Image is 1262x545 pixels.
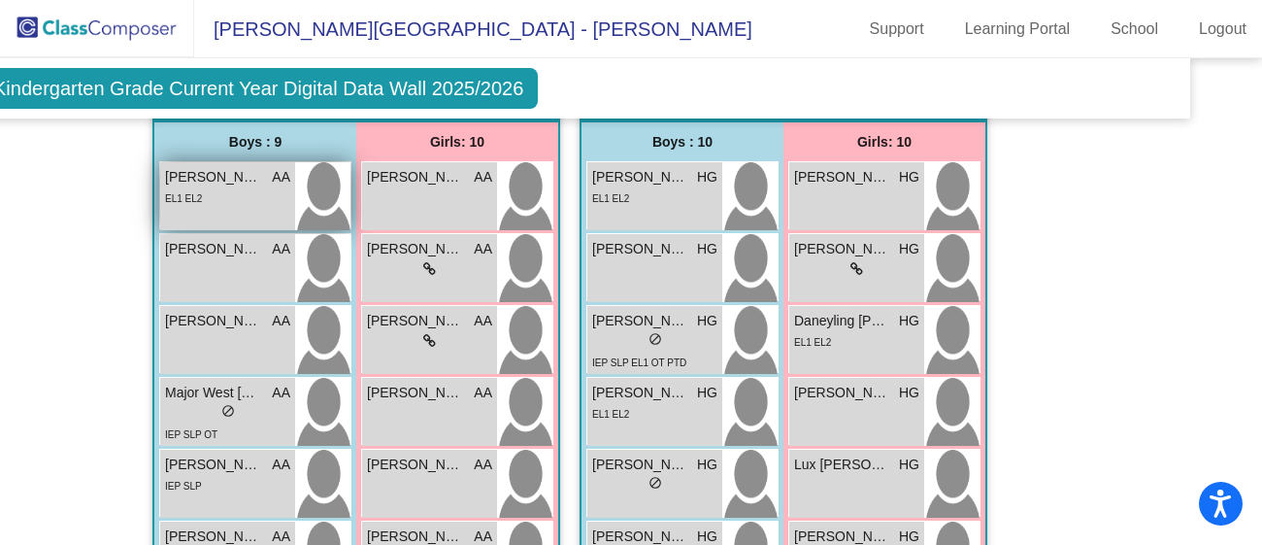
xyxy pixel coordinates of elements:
[474,167,492,187] span: AA
[165,167,262,187] span: [PERSON_NAME]
[899,455,919,475] span: HG
[794,383,891,403] span: [PERSON_NAME]
[899,239,919,259] span: HG
[1183,14,1262,45] a: Logout
[367,167,464,187] span: [PERSON_NAME]
[165,429,217,440] span: IEP SLP OT
[474,455,492,475] span: AA
[165,311,262,331] span: [PERSON_NAME]
[949,14,1086,45] a: Learning Portal
[648,476,662,490] span: do_not_disturb_alt
[165,455,262,475] span: [PERSON_NAME]
[899,311,919,331] span: HG
[165,193,202,204] span: EL1 EL2
[794,311,891,331] span: Daneyling [PERSON_NAME]
[367,311,464,331] span: [PERSON_NAME]
[697,311,717,331] span: HG
[1095,14,1174,45] a: School
[272,383,290,403] span: AA
[272,311,290,331] span: AA
[783,122,985,161] div: Girls: 10
[794,167,891,187] span: [PERSON_NAME]
[854,14,940,45] a: Support
[899,383,919,403] span: HG
[697,167,717,187] span: HG
[194,14,752,45] span: [PERSON_NAME][GEOGRAPHIC_DATA] - [PERSON_NAME]
[356,122,558,161] div: Girls: 10
[272,167,290,187] span: AA
[697,239,717,259] span: HG
[367,455,464,475] span: [PERSON_NAME]
[899,167,919,187] span: HG
[592,455,689,475] span: [PERSON_NAME]
[592,167,689,187] span: [PERSON_NAME]
[592,358,686,368] span: IEP SLP EL1 OT PTD
[581,122,783,161] div: Boys : 10
[272,239,290,259] span: AA
[165,383,262,403] span: Major West [PERSON_NAME]
[697,455,717,475] span: HG
[474,311,492,331] span: AA
[592,409,629,420] span: EL1 EL2
[221,404,235,418] span: do_not_disturb_alt
[165,481,202,492] span: IEP SLP
[648,332,662,346] span: do_not_disturb_alt
[474,383,492,403] span: AA
[272,455,290,475] span: AA
[592,311,689,331] span: [PERSON_NAME]
[697,383,717,403] span: HG
[592,239,689,259] span: [PERSON_NAME] [PERSON_NAME]
[794,455,891,475] span: Lux [PERSON_NAME]
[154,122,356,161] div: Boys : 9
[474,239,492,259] span: AA
[165,239,262,259] span: [PERSON_NAME]
[367,383,464,403] span: [PERSON_NAME]
[592,193,629,204] span: EL1 EL2
[367,239,464,259] span: [PERSON_NAME]
[794,337,831,348] span: EL1 EL2
[592,383,689,403] span: [PERSON_NAME]
[794,239,891,259] span: [PERSON_NAME]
